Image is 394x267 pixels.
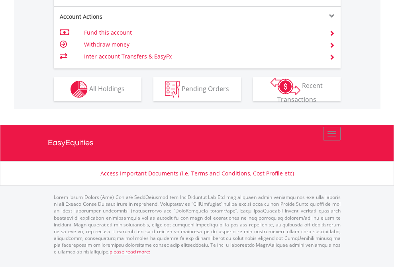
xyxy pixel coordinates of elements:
[84,39,320,51] td: Withdraw money
[153,77,241,101] button: Pending Orders
[84,51,320,62] td: Inter-account Transfers & EasyFx
[54,194,341,255] p: Lorem Ipsum Dolors (Ame) Con a/e SeddOeiusmod tem InciDiduntut Lab Etd mag aliquaen admin veniamq...
[110,248,150,255] a: please read more:
[84,27,320,39] td: Fund this account
[54,13,197,21] div: Account Actions
[48,125,347,161] a: EasyEquities
[165,81,180,98] img: pending_instructions-wht.png
[271,78,300,95] img: transactions-zar-wht.png
[253,77,341,101] button: Recent Transactions
[100,170,294,177] a: Access Important Documents (i.e. Terms and Conditions, Cost Profile etc)
[89,84,125,93] span: All Holdings
[54,77,141,101] button: All Holdings
[182,84,229,93] span: Pending Orders
[71,81,88,98] img: holdings-wht.png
